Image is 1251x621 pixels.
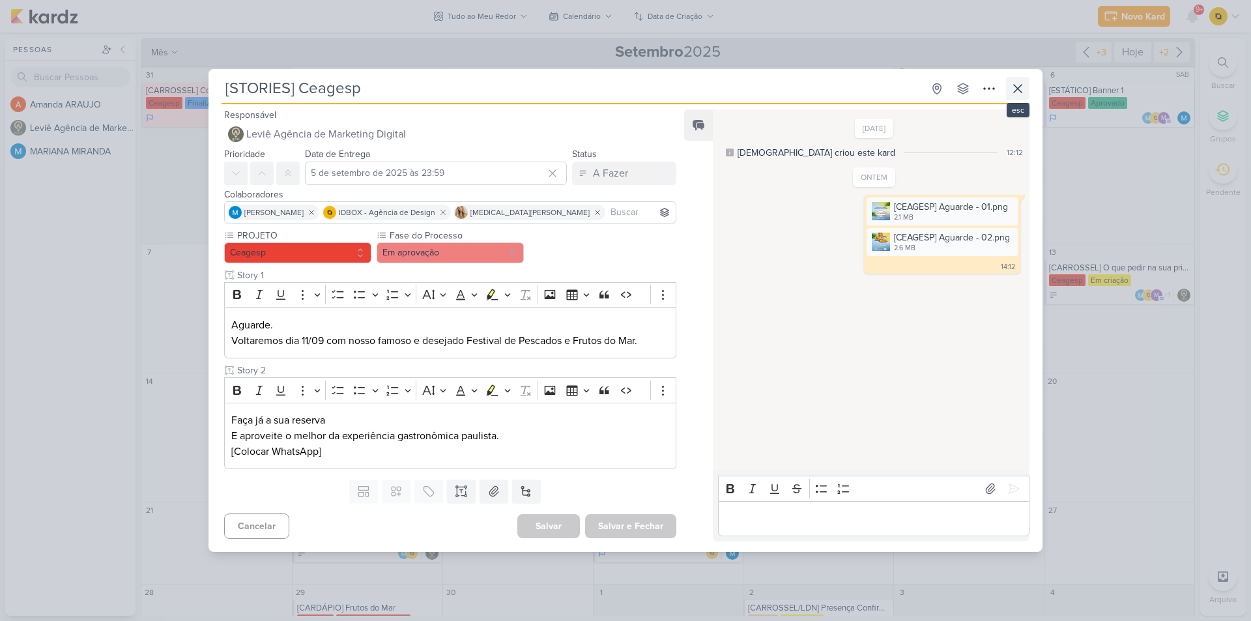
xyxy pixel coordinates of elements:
[224,109,276,121] label: Responsável
[572,162,676,185] button: A Fazer
[229,206,242,219] img: MARIANA MIRANDA
[323,206,336,219] img: IDBOX - Agência de Design
[224,307,676,358] div: Editor editing area: main
[222,77,923,100] input: Kard Sem Título
[235,364,676,377] input: Texto sem título
[894,200,1008,214] div: [CEAGESP] Aguarde - 01.png
[224,403,676,470] div: Editor editing area: main
[470,207,590,218] span: [MEDICAL_DATA][PERSON_NAME]
[231,317,669,333] p: Aguarde.
[339,207,435,218] span: IDBOX - Agência de Design
[224,123,676,146] button: Leviê Agência de Marketing Digital
[377,242,524,263] button: Em aprovação
[224,377,676,403] div: Editor toolbar
[872,202,890,220] img: mwBi7SIdk974GalBQBVDhPdpKviGOA0cRBZf4Erw.png
[231,412,669,428] p: Faça já a sua reserva
[235,268,676,282] input: Texto sem título
[224,188,676,201] div: Colaboradores
[867,228,1018,256] div: [CEAGESP] Aguarde - 02.png
[1007,103,1029,117] div: esc
[224,149,265,160] label: Prioridade
[1007,147,1023,158] div: 12:12
[738,146,895,160] div: [DEMOGRAPHIC_DATA] criou este kard
[224,282,676,308] div: Editor toolbar
[894,212,1008,223] div: 2.1 MB
[867,197,1018,225] div: [CEAGESP] Aguarde - 01.png
[455,206,468,219] img: Yasmin Yumi
[244,207,304,218] span: [PERSON_NAME]
[236,229,371,242] label: PROJETO
[608,205,673,220] input: Buscar
[718,476,1029,501] div: Editor toolbar
[231,333,669,349] p: Voltaremos dia 11/09 com nosso famoso e desejado Festival de Pescados e Frutos do Mar.
[388,229,524,242] label: Fase do Processo
[246,126,406,142] span: Leviê Agência de Marketing Digital
[224,513,289,539] button: Cancelar
[231,428,669,459] p: E aproveite o melhor da experiência gastronômica paulista. [Colocar WhatsApp]
[305,162,567,185] input: Select a date
[894,243,1010,253] div: 2.6 MB
[305,149,370,160] label: Data de Entrega
[593,166,628,181] div: A Fazer
[894,231,1010,244] div: [CEAGESP] Aguarde - 02.png
[572,149,597,160] label: Status
[228,126,244,142] img: Leviê Agência de Marketing Digital
[1001,262,1015,272] div: 14:12
[718,501,1029,537] div: Editor editing area: main
[224,242,371,263] button: Ceagesp
[872,233,890,251] img: ysB6B2bfCIB3FwPvD2WaERyD7UfnvICRLHuMAGVN.png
